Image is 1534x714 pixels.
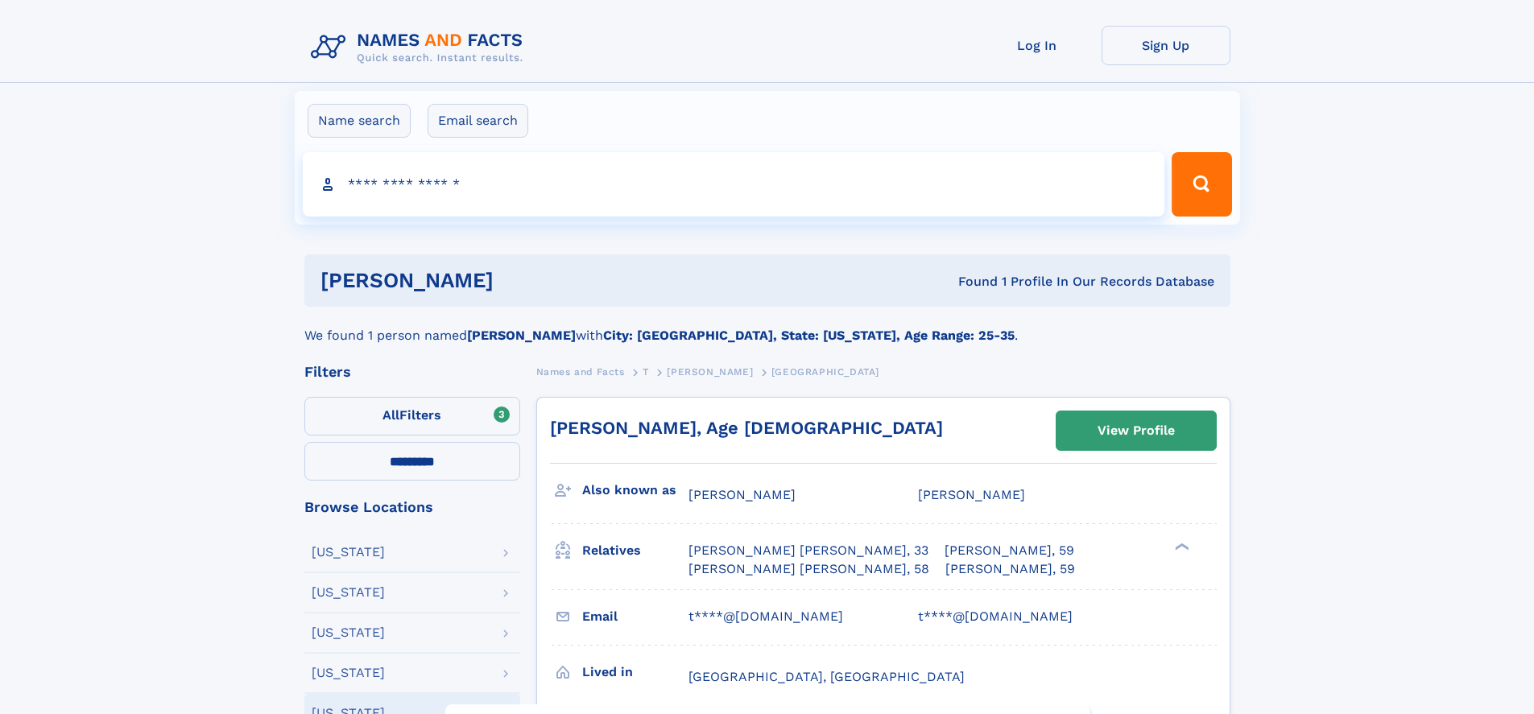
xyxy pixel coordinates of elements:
[536,361,625,382] a: Names and Facts
[643,361,649,382] a: T
[312,667,385,679] div: [US_STATE]
[582,477,688,504] h3: Also known as
[688,669,965,684] span: [GEOGRAPHIC_DATA], [GEOGRAPHIC_DATA]
[582,537,688,564] h3: Relatives
[1098,412,1175,449] div: View Profile
[428,104,528,138] label: Email search
[1102,26,1230,65] a: Sign Up
[304,365,520,379] div: Filters
[303,152,1165,217] input: search input
[320,270,726,291] h1: [PERSON_NAME]
[1171,542,1190,552] div: ❯
[771,366,879,378] span: [GEOGRAPHIC_DATA]
[312,626,385,639] div: [US_STATE]
[1056,411,1216,450] a: View Profile
[688,487,796,502] span: [PERSON_NAME]
[308,104,411,138] label: Name search
[312,546,385,559] div: [US_STATE]
[582,658,688,686] h3: Lived in
[643,366,649,378] span: T
[688,542,928,559] a: [PERSON_NAME] [PERSON_NAME], 33
[667,366,753,378] span: [PERSON_NAME]
[688,560,929,578] a: [PERSON_NAME] [PERSON_NAME], 58
[304,500,520,514] div: Browse Locations
[945,560,1075,578] a: [PERSON_NAME], 59
[1172,152,1231,217] button: Search Button
[603,328,1015,343] b: City: [GEOGRAPHIC_DATA], State: [US_STATE], Age Range: 25-35
[582,603,688,630] h3: Email
[312,586,385,599] div: [US_STATE]
[382,407,399,423] span: All
[918,487,1025,502] span: [PERSON_NAME]
[467,328,576,343] b: [PERSON_NAME]
[973,26,1102,65] a: Log In
[667,361,753,382] a: [PERSON_NAME]
[304,26,536,69] img: Logo Names and Facts
[726,273,1214,291] div: Found 1 Profile In Our Records Database
[550,418,943,438] a: [PERSON_NAME], Age [DEMOGRAPHIC_DATA]
[945,542,1074,559] a: [PERSON_NAME], 59
[304,307,1230,345] div: We found 1 person named with .
[304,397,520,435] label: Filters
